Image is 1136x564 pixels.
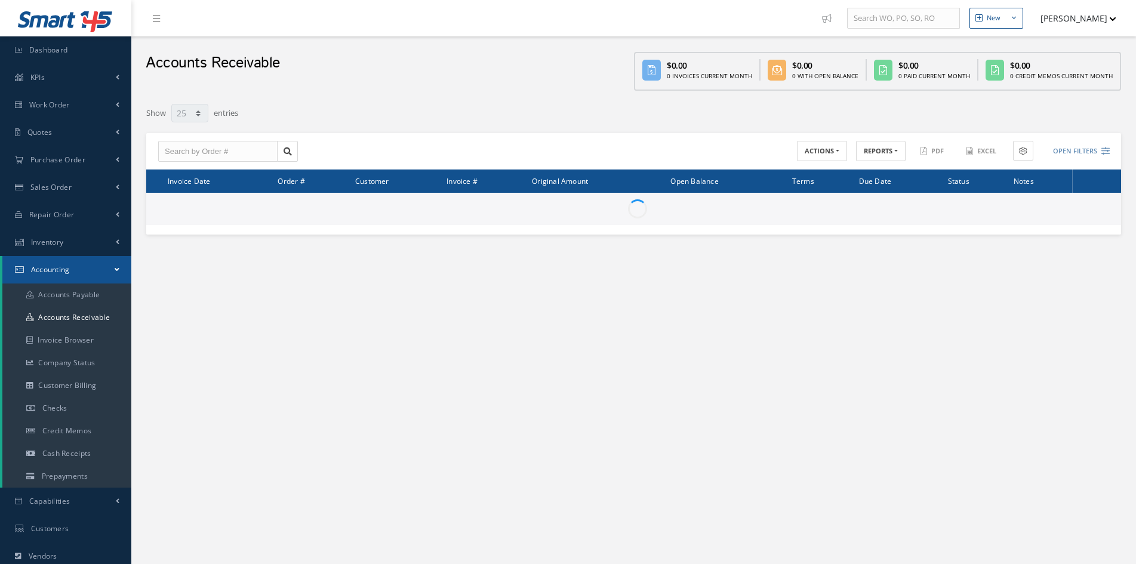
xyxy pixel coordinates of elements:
[158,141,278,162] input: Search by Order #
[1010,72,1113,81] div: 0 Credit Memos Current Month
[2,465,131,488] a: Prepayments
[847,8,960,29] input: Search WO, PO, SO, RO
[898,72,970,81] div: 0 Paid Current Month
[30,155,85,165] span: Purchase Order
[2,352,131,374] a: Company Status
[30,72,45,82] span: KPIs
[278,175,304,186] span: Order #
[146,54,280,72] h2: Accounts Receivable
[2,306,131,329] a: Accounts Receivable
[27,127,53,137] span: Quotes
[948,175,969,186] span: Status
[42,426,92,436] span: Credit Memos
[969,8,1023,29] button: New
[797,141,847,162] button: ACTIONS
[670,175,718,186] span: Open Balance
[2,256,131,283] a: Accounting
[29,209,75,220] span: Repair Order
[2,374,131,397] a: Customer Billing
[2,329,131,352] a: Invoice Browser
[29,496,70,506] span: Capabilities
[1010,59,1113,72] div: $0.00
[31,237,64,247] span: Inventory
[667,59,752,72] div: $0.00
[2,420,131,442] a: Credit Memos
[667,72,752,81] div: 0 Invoices Current Month
[1029,7,1116,30] button: [PERSON_NAME]
[2,442,131,465] a: Cash Receipts
[355,175,389,186] span: Customer
[792,175,814,186] span: Terms
[31,523,69,534] span: Customers
[792,59,858,72] div: $0.00
[146,103,166,119] label: Show
[42,448,91,458] span: Cash Receipts
[447,175,478,186] span: Invoice #
[214,103,238,119] label: entries
[2,283,131,306] a: Accounts Payable
[1014,175,1034,186] span: Notes
[29,551,57,561] span: Vendors
[42,403,67,413] span: Checks
[792,72,858,81] div: 0 With Open Balance
[898,59,970,72] div: $0.00
[30,182,72,192] span: Sales Order
[42,471,88,481] span: Prepayments
[987,13,1000,23] div: New
[29,100,70,110] span: Work Order
[29,45,68,55] span: Dashboard
[915,141,952,162] button: PDF
[2,397,131,420] a: Checks
[859,175,892,186] span: Due Date
[31,264,70,275] span: Accounting
[960,141,1004,162] button: Excel
[168,175,210,186] span: Invoice Date
[1042,141,1110,161] button: Open Filters
[856,141,906,162] button: REPORTS
[532,175,588,186] span: Original Amount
